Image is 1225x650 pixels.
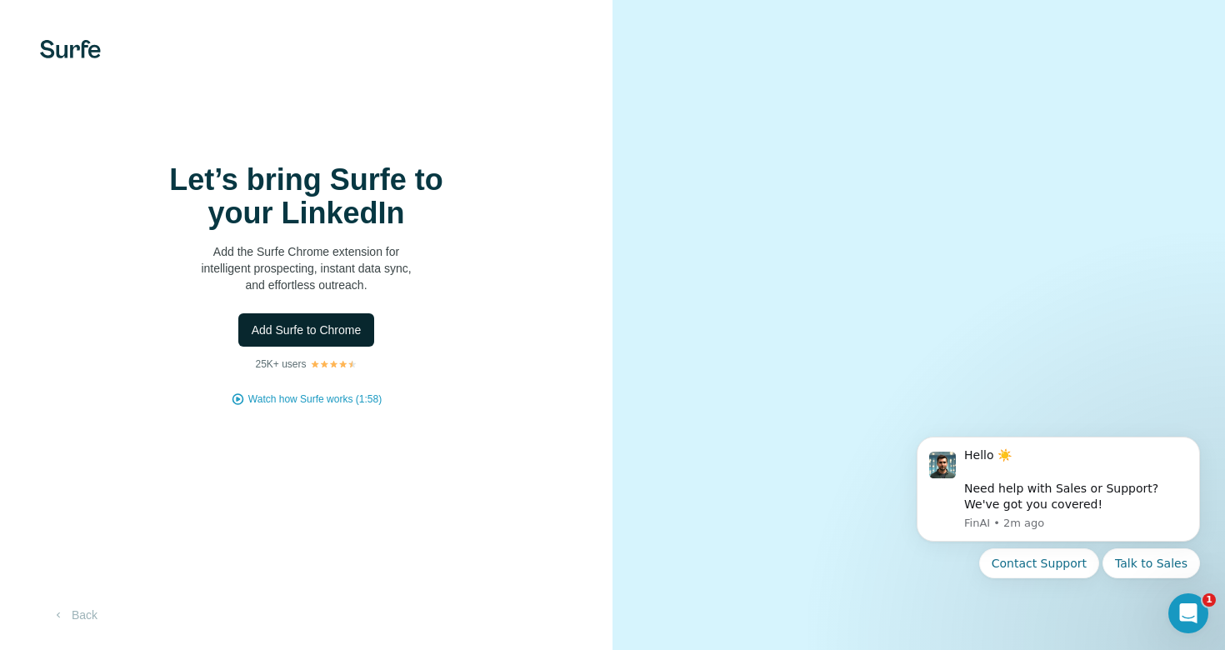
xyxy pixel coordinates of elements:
span: 1 [1202,593,1216,607]
button: Back [40,600,109,630]
iframe: Intercom notifications message [892,416,1225,642]
p: Add the Surfe Chrome extension for intelligent prospecting, instant data sync, and effortless out... [140,243,473,293]
button: Watch how Surfe works (1:58) [248,392,382,407]
button: Add Surfe to Chrome [238,313,375,347]
img: Surfe's logo [40,40,101,58]
h1: Let’s bring Surfe to your LinkedIn [140,163,473,230]
p: 25K+ users [255,357,306,372]
span: Add Surfe to Chrome [252,322,362,338]
iframe: Intercom live chat [1168,593,1208,633]
img: Rating Stars [310,359,357,369]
